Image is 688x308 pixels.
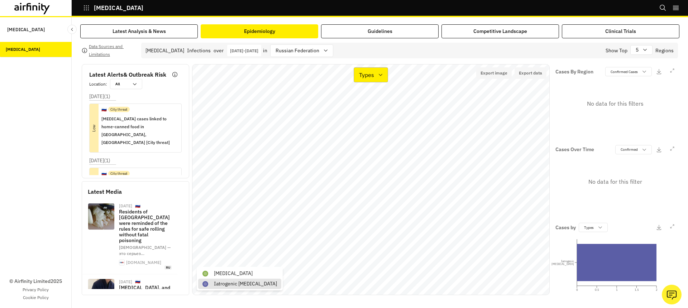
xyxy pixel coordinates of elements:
span: [DEMOGRAPHIC_DATA] — это серьез … [119,245,171,256]
a: Cookie Policy [23,294,49,301]
p: Data Sources and Limitations [89,43,135,58]
p: [MEDICAL_DATA] [7,23,45,36]
p: [DATE] - [DATE] [230,48,258,53]
div: [DOMAIN_NAME] [126,260,161,265]
div: Guidelines [368,28,392,35]
p: Confirmed Cases [611,69,638,74]
p: [MEDICAL_DATA], and fever can be symptoms of [MEDICAL_DATA] in northerners [119,285,172,308]
img: apple-touch-icon-180.png [119,260,124,265]
button: Export image [476,67,512,79]
p: [DATE] ( 1 ) [89,93,110,100]
div: [DATE] [119,280,132,284]
tspan: [MEDICAL_DATA] [551,262,574,266]
p: 5 [636,46,639,54]
span: ru [164,265,172,270]
div: Competitive Landscape [473,28,527,35]
div: [DATE] [119,204,132,208]
p: City threat [110,171,128,176]
p: 🇷🇺 [101,106,107,113]
button: Data Sources and Limitations [82,45,135,56]
p: Residents of [GEOGRAPHIC_DATA] were reminded of the rules for safe rolling without fatal poisoning [119,209,172,243]
p: Show Top [606,47,627,54]
img: 91e5f7dd9bec1357f977437fa523b198.jpg [88,203,114,230]
img: e6de48e610f6affefb7a1d99dd07d70a.jpg [88,279,114,305]
p: Location : [89,81,107,87]
button: Interact with the calendar and add the check-in date for your trip. [227,45,261,56]
p: Regions [655,47,674,54]
button: Search [659,2,666,14]
p: 🇷🇺 [135,203,140,209]
button: Export data [515,67,546,79]
p: in [263,47,267,54]
p: Cases Over Time [555,146,594,153]
a: [DATE]🇷🇺Residents of [GEOGRAPHIC_DATA] were reminded of the rules for safe rolling without fatal ... [82,199,177,275]
p: No data for this filter [588,177,642,186]
div: Epidemiology [244,28,275,35]
p: Latest Media [88,187,183,196]
p: Iatrogenic [MEDICAL_DATA] [214,280,277,288]
p: Confirmed [621,147,638,152]
tspan: 2 [656,288,658,292]
p: 🇷🇺 [101,170,107,177]
p: Types [359,71,374,79]
p: Cases by [555,224,576,231]
p: Types [584,225,594,230]
p: Cases By Region [555,68,593,76]
p: City threat [110,107,128,112]
button: Ask our analysts [662,285,682,304]
p: [MEDICAL_DATA] [94,5,143,11]
canvas: Map [192,64,549,295]
p: over [214,47,224,54]
p: Low [70,124,118,133]
p: Infections [187,47,211,54]
tspan: 1 [616,288,618,292]
div: Latest Analysis & News [113,28,166,35]
div: [MEDICAL_DATA] [145,47,184,54]
tspan: Iatrogenic [561,259,574,263]
p: [DATE] ( 1 ) [89,157,110,164]
div: Clinical Trials [605,28,636,35]
p: 🇷🇺 [135,279,140,285]
button: [MEDICAL_DATA] [83,2,143,14]
tspan: 0 [576,288,578,292]
p: [MEDICAL_DATA] cases linked to home-canned food in [GEOGRAPHIC_DATA], [GEOGRAPHIC_DATA] [City thr... [101,115,176,146]
p: © Airfinity Limited 2025 [9,278,62,285]
tspan: 0.5 [595,288,599,292]
p: Latest Alerts & Outbreak Risk [89,70,166,79]
div: [MEDICAL_DATA] [6,46,40,53]
button: Close Sidebar [67,25,77,34]
p: No data for this filters [587,99,644,108]
tspan: 1.5 [635,288,639,292]
a: Privacy Policy [23,287,49,293]
p: [MEDICAL_DATA] [214,270,253,277]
